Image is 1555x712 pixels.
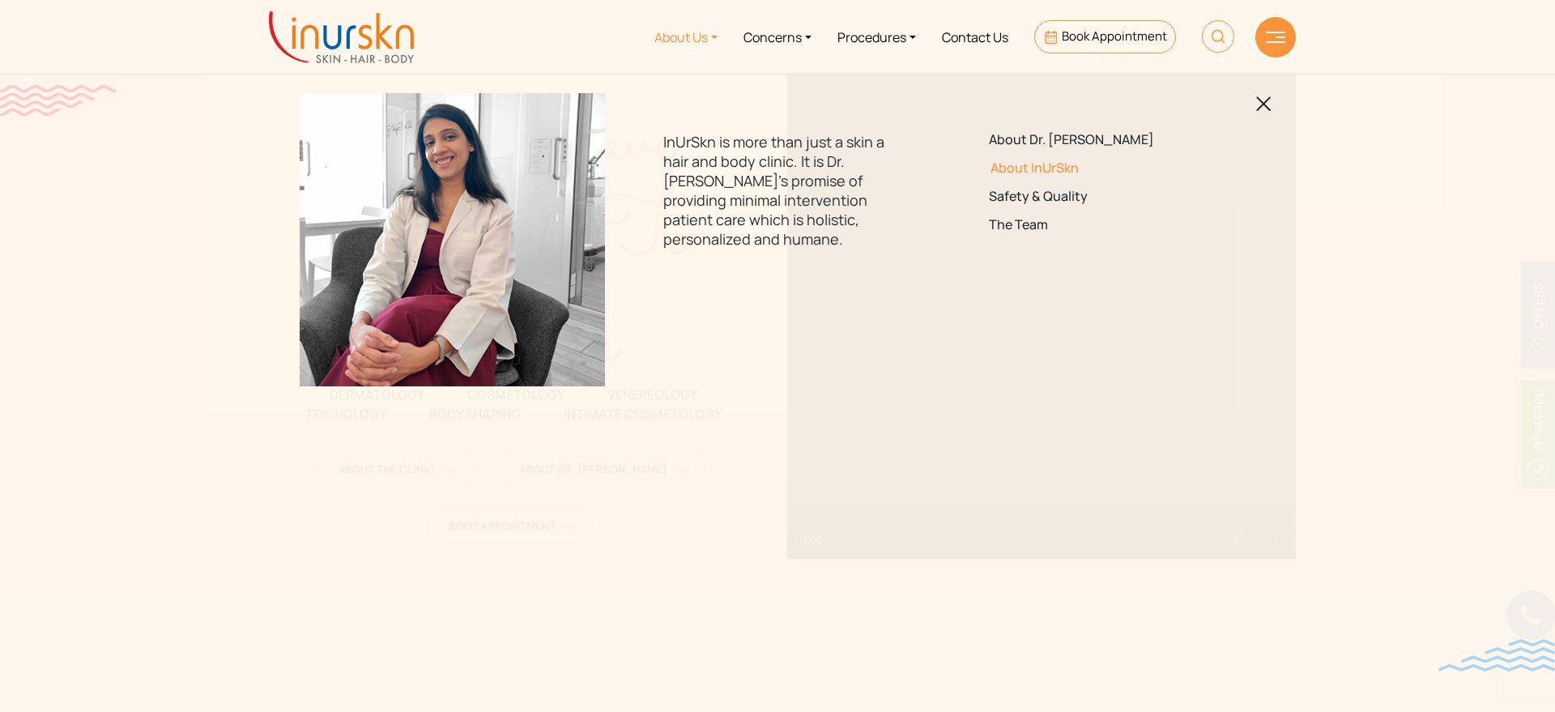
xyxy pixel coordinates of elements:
a: About InUrSkn [989,160,1216,176]
img: hamLine.svg [1266,32,1285,43]
a: Book Appointment [1034,20,1176,53]
img: inurskn-logo [269,11,414,63]
p: InUrSkn is more than just a skin a hair and body clinic. It is Dr. [PERSON_NAME]'s promise of pro... [663,132,891,249]
img: menuabout [300,93,605,386]
a: About Us [641,6,731,67]
a: About Dr. [PERSON_NAME] [989,132,1216,147]
a: Safety & Quality [989,189,1216,204]
span: Book Appointment [1062,28,1167,45]
a: Concerns [731,6,824,67]
a: Contact Us [929,6,1021,67]
img: blackclosed [1256,96,1272,112]
img: HeaderSearch [1202,20,1234,53]
a: Procedures [824,6,929,67]
a: The Team [989,218,1216,233]
img: bluewave [1438,639,1555,671]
